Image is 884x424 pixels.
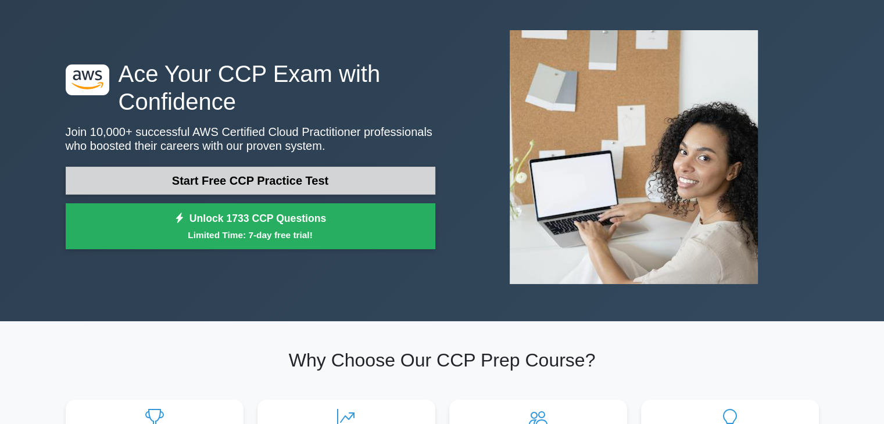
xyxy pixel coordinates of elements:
small: Limited Time: 7-day free trial! [80,228,421,242]
h1: Ace Your CCP Exam with Confidence [66,60,435,116]
a: Start Free CCP Practice Test [66,167,435,195]
a: Unlock 1733 CCP QuestionsLimited Time: 7-day free trial! [66,203,435,250]
h2: Why Choose Our CCP Prep Course? [66,349,819,371]
p: Join 10,000+ successful AWS Certified Cloud Practitioner professionals who boosted their careers ... [66,125,435,153]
